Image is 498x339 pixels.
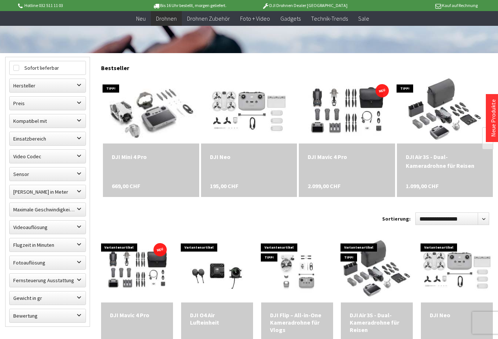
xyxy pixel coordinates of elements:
img: DJI Neo [421,239,493,300]
span: Technik-Trends [311,15,348,22]
img: DJI Air 3S - Dual-Kameradrohne für Reisen [341,239,413,300]
img: DJI Neo [210,77,288,143]
div: DJI Flip – All-in-One Kameradrohne für Vlogs [270,311,324,333]
p: Hotline 032 511 11 03 [17,1,132,10]
a: Neue Produkte [490,99,497,137]
div: DJI Neo [430,311,484,319]
span: 195,00 CHF [210,181,238,190]
label: Bewertung [10,309,86,322]
label: Hersteller [10,79,86,92]
a: DJI Neo 195,00 CHF [430,311,484,319]
div: DJI Air 3S - Dual-Kameradrohne für Reisen [406,152,484,170]
label: Maximale Flughöhe in Meter [10,185,86,198]
span: Neu [136,15,146,22]
img: DJI Mini 4 Pro [93,64,209,157]
div: DJI Mavic 4 Pro [308,152,386,161]
label: Gewicht in gr [10,291,86,305]
span: Foto + Video [240,15,270,22]
label: Fernsteuerung Ausstattung [10,274,86,287]
label: Sortierung: [382,213,411,225]
div: Bestseller [101,57,493,75]
a: DJI O4 Air Lufteinheit 119,90 CHF [190,311,244,326]
a: DJI Flip – All-in-One Kameradrohne für Vlogs 439,00 CHF [270,311,324,333]
a: DJI Mavic 4 Pro 2.099,00 CHF [308,152,386,161]
a: Sale [353,11,374,26]
span: Drohnen [156,15,177,22]
span: 669,00 CHF [112,181,140,190]
p: DJI Drohnen Dealer [GEOGRAPHIC_DATA] [247,1,362,10]
div: DJI O4 Air Lufteinheit [190,311,244,326]
label: Einsatzbereich [10,132,86,145]
span: Drohnen Zubehör [187,15,230,22]
label: Kompatibel mit [10,114,86,128]
img: DJI Mavic 4 Pro [302,77,391,143]
img: DJI O4 Air Lufteinheit [184,236,250,302]
p: Kauf auf Rechnung [362,1,477,10]
label: Video Codec [10,150,86,163]
a: Drohnen Zubehör [182,11,235,26]
img: DJI Air 3S - Dual-Kameradrohne für Reisen [405,77,484,143]
label: Sofort lieferbar [10,61,86,75]
a: Foto + Video [235,11,275,26]
div: DJI Neo [210,152,288,161]
div: DJI Mini 4 Pro [112,152,190,161]
img: DJI Mavic 4 Pro [101,242,173,296]
a: DJI Air 3S - Dual-Kameradrohne für Reisen 1.099,00 CHF [406,152,484,170]
label: Fotoauflösung [10,256,86,269]
span: Gadgets [280,15,301,22]
p: Bis 16 Uhr bestellt, morgen geliefert. [132,1,247,10]
span: 2.099,00 CHF [308,181,340,190]
label: Preis [10,97,86,110]
label: Sensor [10,167,86,181]
img: DJI Flip – All-in-One Kameradrohne für Vlogs [261,242,333,296]
div: DJI Air 3S - Dual-Kameradrohne für Reisen [350,311,404,333]
label: Maximale Geschwindigkeit in km/h [10,203,86,216]
label: Flugzeit in Minuten [10,238,86,252]
a: DJI Mini 4 Pro 669,00 CHF [112,152,190,161]
a: DJI Neo 195,00 CHF [210,152,288,161]
a: DJI Mavic 4 Pro 2.099,00 CHF [110,311,164,319]
label: Videoauflösung [10,221,86,234]
a: DJI Air 3S - Dual-Kameradrohne für Reisen 1.099,00 CHF [350,311,404,333]
a: Neu [131,11,151,26]
span: 1.099,00 CHF [406,181,439,190]
a: Technik-Trends [306,11,353,26]
div: DJI Mavic 4 Pro [110,311,164,319]
span: Sale [358,15,369,22]
a: Drohnen [151,11,182,26]
a: Gadgets [275,11,306,26]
